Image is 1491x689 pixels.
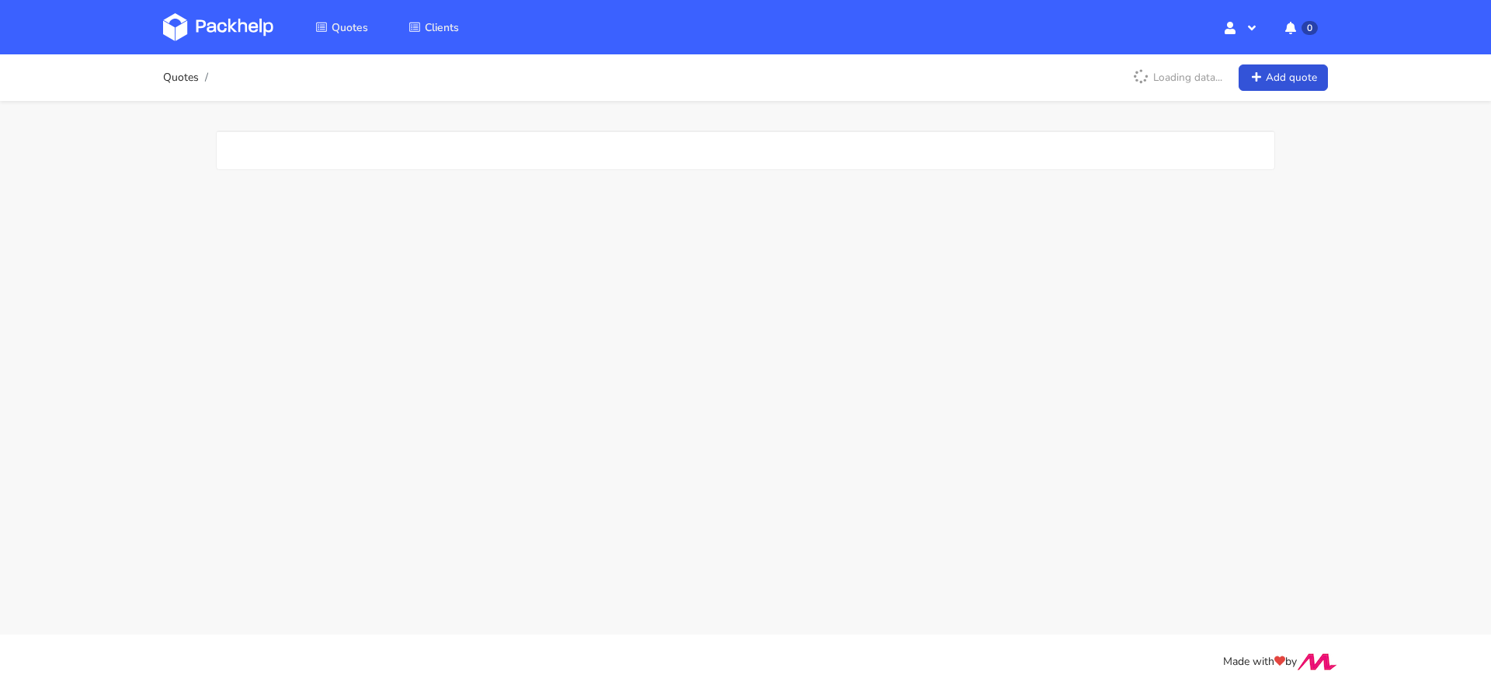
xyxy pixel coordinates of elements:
[1125,64,1230,91] p: Loading data...
[390,13,478,41] a: Clients
[1302,21,1318,35] span: 0
[163,71,199,84] a: Quotes
[425,20,459,35] span: Clients
[297,13,387,41] a: Quotes
[1297,653,1337,670] img: Move Closer
[163,13,273,41] img: Dashboard
[143,653,1348,671] div: Made with by
[1239,64,1328,92] a: Add quote
[163,62,213,93] nav: breadcrumb
[1273,13,1328,41] button: 0
[332,20,368,35] span: Quotes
